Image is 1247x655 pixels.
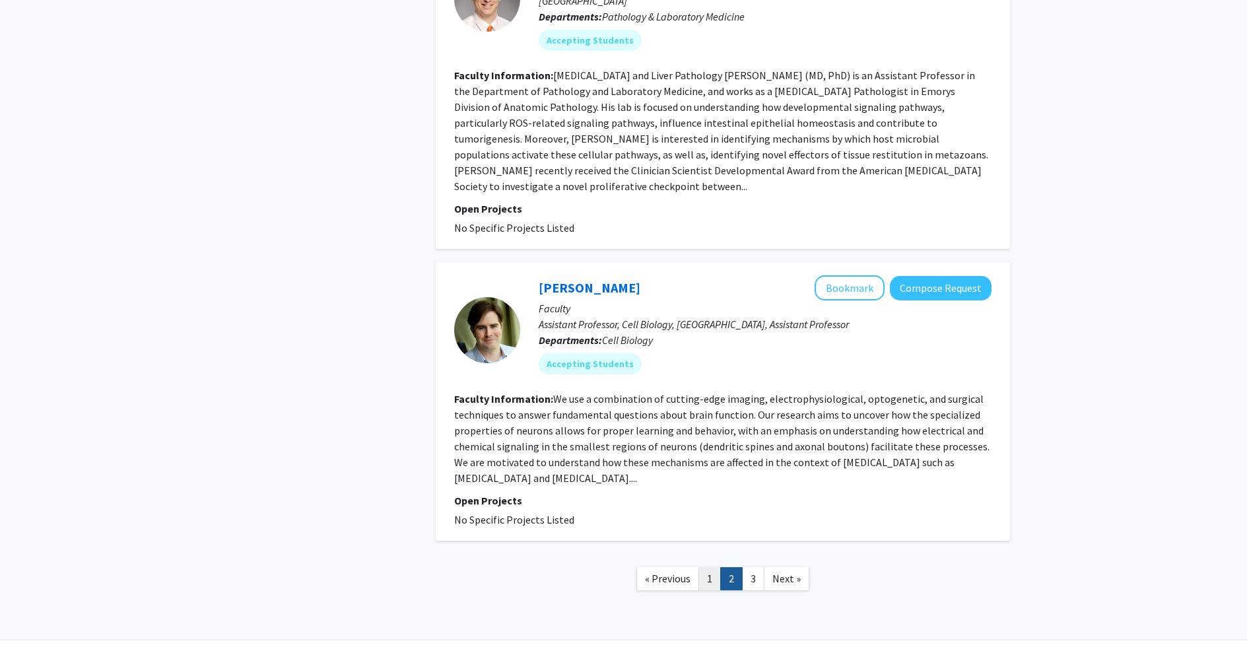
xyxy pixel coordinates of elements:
a: Next [764,567,809,590]
b: Faculty Information: [454,69,553,82]
span: Next » [772,572,801,585]
button: Compose Request to Matt Rowan [890,276,992,300]
mat-chip: Accepting Students [539,353,642,374]
iframe: Chat [10,596,56,645]
fg-read-more: We use a combination of cutting-edge imaging, electrophysiological, optogenetic, and surgical tec... [454,392,990,485]
p: Open Projects [454,201,992,217]
span: No Specific Projects Listed [454,513,574,526]
b: Departments: [539,10,602,23]
p: Open Projects [454,493,992,508]
a: Previous [636,567,699,590]
span: Cell Biology [602,333,653,347]
a: [PERSON_NAME] [539,279,640,296]
a: 3 [742,567,764,590]
nav: Page navigation [436,554,1010,607]
button: Add Matt Rowan to Bookmarks [815,275,885,300]
span: « Previous [645,572,691,585]
b: Faculty Information: [454,392,553,405]
mat-chip: Accepting Students [539,30,642,51]
b: Departments: [539,333,602,347]
p: Assistant Professor, Cell Biology, [GEOGRAPHIC_DATA], Assistant Professor [539,316,992,332]
fg-read-more: [MEDICAL_DATA] and Liver Pathology [PERSON_NAME] (MD, PhD) is an Assistant Professor in the Depar... [454,69,988,193]
a: 1 [698,567,721,590]
p: Faculty [539,300,992,316]
span: No Specific Projects Listed [454,221,574,234]
span: Pathology & Laboratory Medicine [602,10,745,23]
a: 2 [720,567,743,590]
